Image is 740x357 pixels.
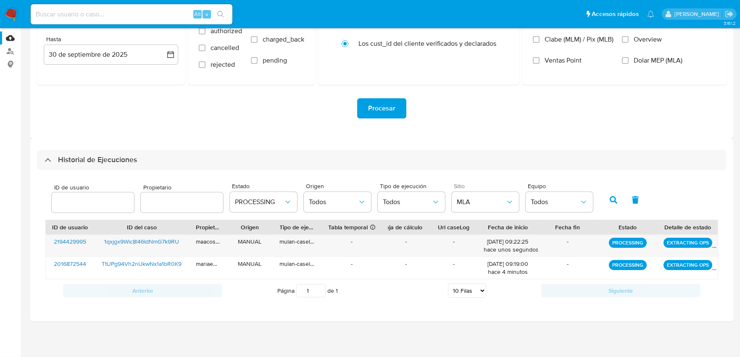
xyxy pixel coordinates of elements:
span: 3.161.2 [724,20,736,26]
p: sandra.chabay@mercadolibre.com [674,10,722,18]
a: Salir [725,10,734,18]
span: Alt [194,10,201,18]
a: Notificaciones [647,10,654,18]
span: s [205,10,208,18]
input: Buscar usuario o caso... [31,9,232,20]
button: search-icon [212,8,229,20]
span: Accesos rápidos [592,10,639,18]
